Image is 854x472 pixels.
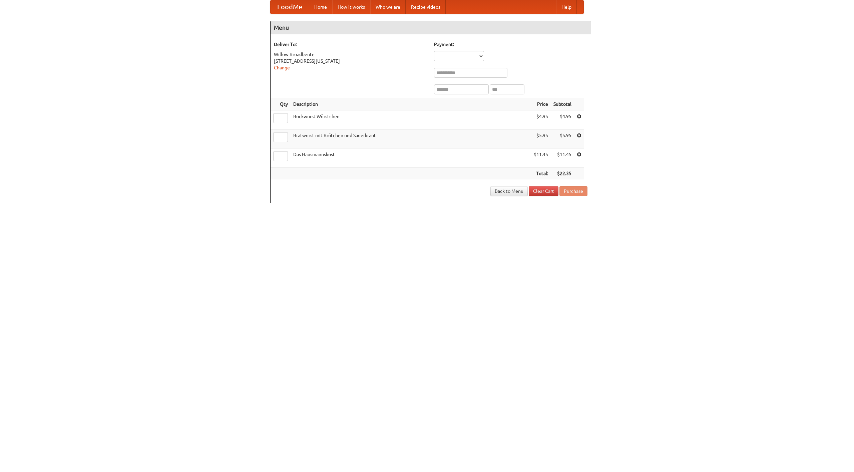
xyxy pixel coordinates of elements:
[551,129,574,148] td: $5.95
[551,148,574,167] td: $11.45
[529,186,558,196] a: Clear Cart
[551,110,574,129] td: $4.95
[274,41,427,48] h5: Deliver To:
[332,0,370,14] a: How it works
[274,51,427,58] div: Willow Broadbente
[551,167,574,180] th: $22.35
[370,0,406,14] a: Who we are
[531,167,551,180] th: Total:
[531,98,551,110] th: Price
[291,98,531,110] th: Description
[309,0,332,14] a: Home
[406,0,446,14] a: Recipe videos
[274,65,290,70] a: Change
[271,98,291,110] th: Qty
[434,41,587,48] h5: Payment:
[531,129,551,148] td: $5.95
[291,129,531,148] td: Bratwurst mit Brötchen und Sauerkraut
[531,148,551,167] td: $11.45
[291,148,531,167] td: Das Hausmannskost
[531,110,551,129] td: $4.95
[271,0,309,14] a: FoodMe
[551,98,574,110] th: Subtotal
[274,58,427,64] div: [STREET_ADDRESS][US_STATE]
[559,186,587,196] button: Purchase
[271,21,591,34] h4: Menu
[490,186,528,196] a: Back to Menu
[291,110,531,129] td: Bockwurst Würstchen
[556,0,577,14] a: Help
